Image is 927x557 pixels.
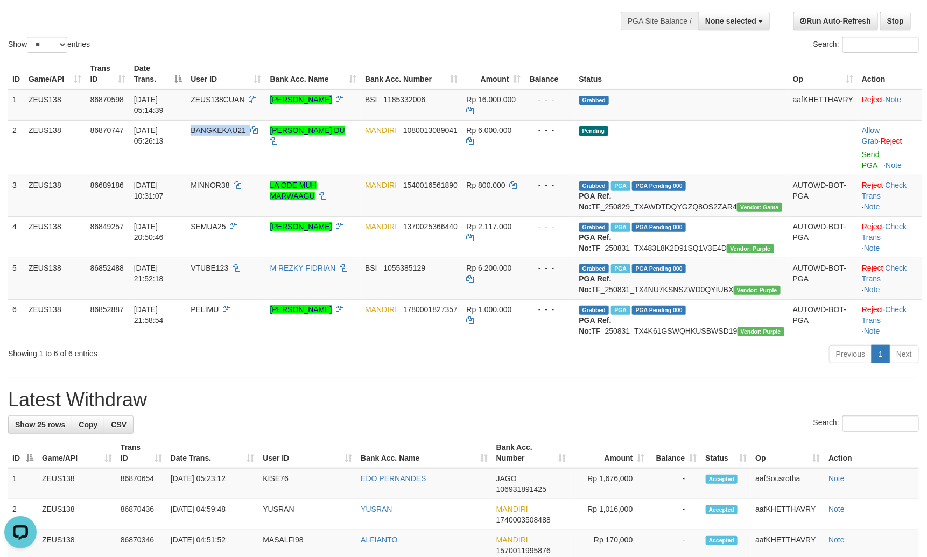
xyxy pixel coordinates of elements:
[191,95,244,104] span: ZEUS138CUAN
[858,175,922,216] td: · ·
[90,126,124,135] span: 86870747
[24,258,86,299] td: ZEUS138
[8,344,378,359] div: Showing 1 to 6 of 6 entries
[881,137,902,145] a: Reject
[496,474,517,483] span: JAGO
[492,438,571,468] th: Bank Acc. Number: activate to sort column ascending
[571,468,649,499] td: Rp 1,676,000
[15,420,65,429] span: Show 25 rows
[134,264,164,283] span: [DATE] 21:52:18
[8,120,24,175] td: 2
[864,244,880,252] a: Note
[4,4,37,37] button: Open LiveChat chat widget
[858,89,922,121] td: ·
[24,120,86,175] td: ZEUS138
[8,389,919,411] h1: Latest Withdraw
[467,305,512,314] span: Rp 1.000.000
[611,264,630,273] span: Marked by aafsolysreylen
[8,258,24,299] td: 5
[356,438,492,468] th: Bank Acc. Name: activate to sort column ascending
[270,181,317,200] a: LA ODE MUH MARWAAGU
[38,468,116,499] td: ZEUS138
[858,59,922,89] th: Action
[8,59,24,89] th: ID
[575,59,789,89] th: Status
[842,415,919,432] input: Search:
[8,175,24,216] td: 3
[575,175,789,216] td: TF_250829_TXAWDTDQYGZQ8OS2ZAR4
[858,216,922,258] td: · ·
[862,222,907,242] a: Check Trans
[579,306,609,315] span: Grabbed
[496,485,546,493] span: Copy 106931891425 to clipboard
[649,438,701,468] th: Balance: activate to sort column ascending
[365,222,397,231] span: MANDIRI
[862,305,907,325] a: Check Trans
[862,95,883,104] a: Reject
[116,438,166,468] th: Trans ID: activate to sort column ascending
[467,126,512,135] span: Rp 6.000.000
[134,95,164,115] span: [DATE] 05:14:39
[862,264,907,283] a: Check Trans
[90,95,124,104] span: 86870598
[403,305,458,314] span: Copy 1780001827357 to clipboard
[862,181,907,200] a: Check Trans
[467,222,512,231] span: Rp 2.117.000
[166,438,259,468] th: Date Trans.: activate to sort column ascending
[496,505,528,513] span: MANDIRI
[258,438,356,468] th: User ID: activate to sort column ascending
[90,222,124,231] span: 86849257
[886,161,902,170] a: Note
[701,438,752,468] th: Status: activate to sort column ascending
[738,327,784,336] span: Vendor URL: https://trx4.1velocity.biz
[828,535,845,544] a: Note
[530,263,571,273] div: - - -
[467,181,505,189] span: Rp 800.000
[813,415,919,432] label: Search:
[90,264,124,272] span: 86852488
[864,327,880,335] a: Note
[751,468,824,499] td: aafSousrotha
[737,203,782,212] span: Vendor URL: https://trx31.1velocity.biz
[8,89,24,121] td: 1
[842,37,919,53] input: Search:
[632,181,686,191] span: PGA Pending
[191,181,229,189] span: MINNOR38
[104,415,134,434] a: CSV
[383,264,425,272] span: Copy 1055385129 to clipboard
[134,126,164,145] span: [DATE] 05:26:13
[862,181,883,189] a: Reject
[793,12,878,30] a: Run Auto-Refresh
[191,126,246,135] span: BANGKEKAU21
[829,345,872,363] a: Previous
[579,264,609,273] span: Grabbed
[8,37,90,53] label: Show entries
[467,95,516,104] span: Rp 16.000.000
[266,59,361,89] th: Bank Acc. Name: activate to sort column ascending
[789,216,858,258] td: AUTOWD-BOT-PGA
[862,264,883,272] a: Reject
[530,221,571,232] div: - - -
[8,468,38,499] td: 1
[872,345,890,363] a: 1
[270,126,345,135] a: [PERSON_NAME] DU
[361,505,392,513] a: YUSRAN
[186,59,265,89] th: User ID: activate to sort column ascending
[111,420,127,429] span: CSV
[579,316,612,335] b: PGA Ref. No:
[579,96,609,105] span: Grabbed
[134,181,164,200] span: [DATE] 10:31:07
[828,474,845,483] a: Note
[862,150,880,170] a: Send PGA
[8,438,38,468] th: ID: activate to sort column descending
[365,264,377,272] span: BSI
[8,216,24,258] td: 4
[24,299,86,341] td: ZEUS138
[403,126,458,135] span: Copy 1080013089041 to clipboard
[611,306,630,315] span: Marked by aafsolysreylen
[530,125,571,136] div: - - -
[79,420,97,429] span: Copy
[191,222,226,231] span: SEMUA25
[496,535,528,544] span: MANDIRI
[134,305,164,325] span: [DATE] 21:58:54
